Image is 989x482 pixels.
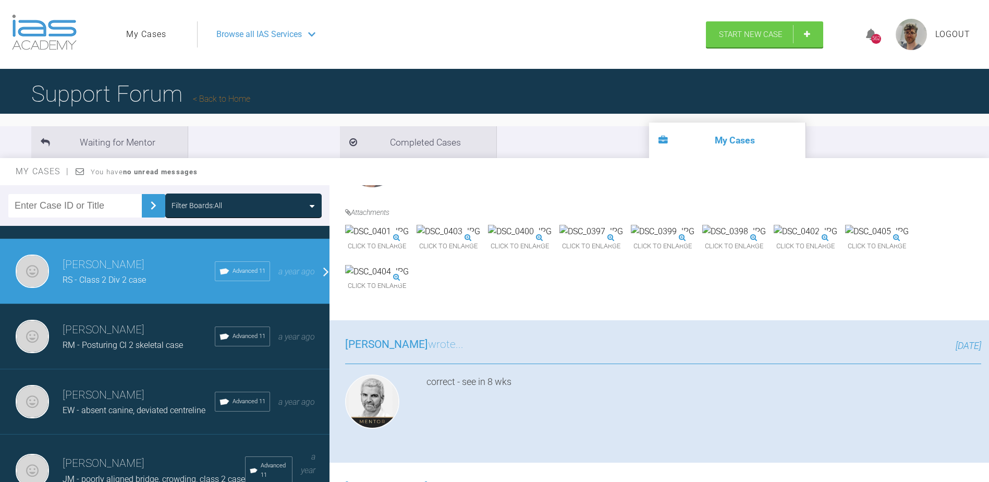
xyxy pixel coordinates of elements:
img: Rohini Babber [16,320,49,353]
span: [DATE] [956,340,981,351]
img: Ross Hobson [345,375,399,429]
img: profile.png [896,19,927,50]
span: My Cases [16,166,69,176]
span: EW - absent canine, deviated centreline [63,405,205,415]
span: Click to enlarge [845,238,909,255]
h1: Support Forum [31,76,250,112]
span: a year ago [278,332,315,342]
span: You have [91,168,198,176]
span: Click to enlarge [488,238,552,255]
span: Click to enlarge [345,278,409,294]
a: Back to Home [193,94,250,104]
img: DSC_0401.JPG [345,225,409,238]
span: a year ago [278,397,315,407]
h3: [PERSON_NAME] [63,256,215,274]
img: DSC_0400.JPG [488,225,552,238]
span: [PERSON_NAME] [345,338,428,351]
img: DSC_0397.JPG [559,225,623,238]
span: Click to enlarge [631,238,694,255]
img: Rohini Babber [16,255,49,288]
span: Advanced 11 [233,397,265,406]
span: Click to enlarge [559,238,623,255]
span: Advanced 11 [233,332,265,341]
img: DSC_0398.JPG [702,225,766,238]
span: a year ago [278,267,315,276]
li: Waiting for Mentor [31,126,188,158]
span: Click to enlarge [345,238,409,255]
h3: [PERSON_NAME] [63,387,215,404]
div: correct - see in 8 wks [426,375,981,433]
h3: wrote... [345,336,463,354]
img: DSC_0403.JPG [417,225,480,238]
h3: [PERSON_NAME] [63,321,215,339]
span: Click to enlarge [774,238,837,255]
strong: no unread messages [123,168,198,176]
img: DSC_0399.JPG [631,225,694,238]
li: Completed Cases [340,126,496,158]
div: Filter Boards: All [172,200,222,211]
input: Enter Case ID or Title [8,194,142,218]
span: Advanced 11 [233,267,265,276]
span: Advanced 11 [261,461,288,480]
a: My Cases [126,28,166,41]
h4: Attachments [345,207,981,218]
span: Browse all IAS Services [216,28,302,41]
div: 562 [871,34,881,44]
a: Logout [935,28,970,41]
span: RM - Posturing Cl 2 skeletal case [63,340,183,350]
img: logo-light.3e3ef733.png [12,15,77,50]
span: Click to enlarge [702,238,766,255]
img: DSC_0404.JPG [345,265,409,279]
img: Rohini Babber [16,385,49,418]
a: Start New Case [706,21,823,47]
span: Click to enlarge [417,238,480,255]
h3: [PERSON_NAME] [63,455,245,473]
img: DSC_0405.JPG [845,225,909,238]
img: DSC_0402.JPG [774,225,837,238]
span: Start New Case [719,30,783,39]
img: chevronRight.28bd32b0.svg [145,197,162,214]
li: My Cases [649,123,805,158]
span: RS - Class 2 Div 2 case [63,275,146,285]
